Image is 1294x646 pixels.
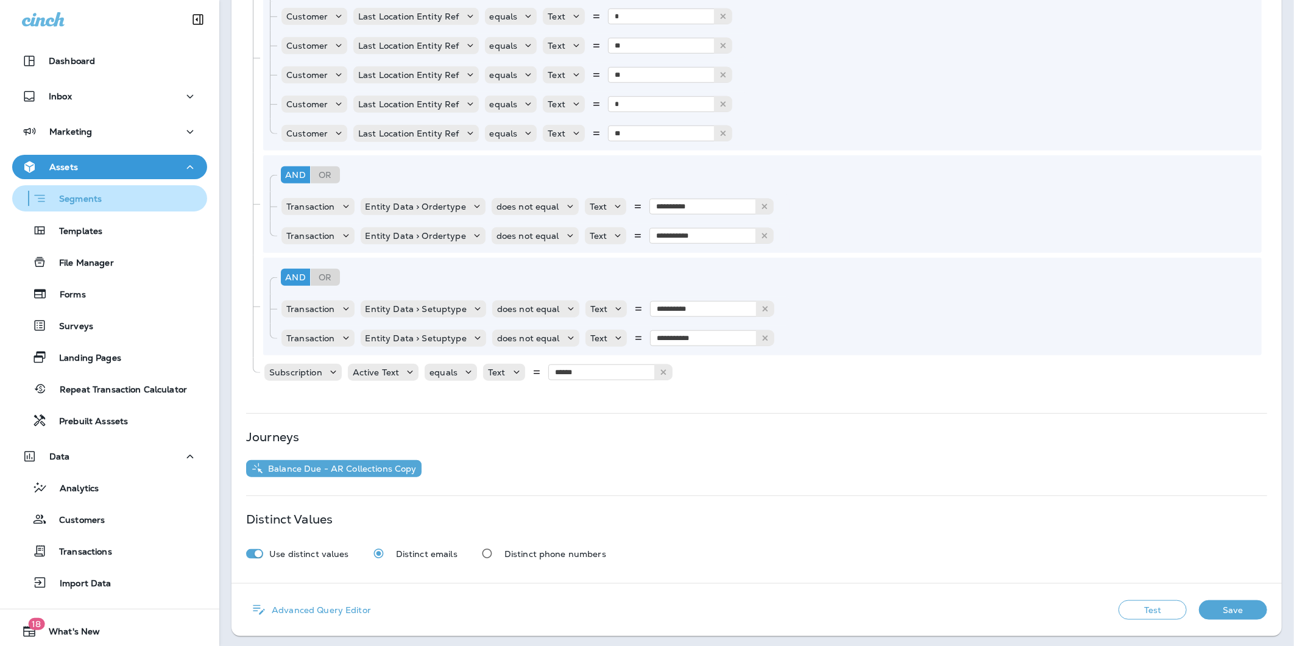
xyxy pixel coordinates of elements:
[246,598,376,622] button: Advanced Query Editor
[47,321,93,333] p: Surveys
[590,304,608,314] p: Text
[12,538,207,564] button: Transactions
[269,367,322,377] p: Subscription
[490,129,518,138] p: equals
[1199,600,1267,620] button: Save
[548,12,565,21] p: Text
[47,194,102,206] p: Segments
[48,578,111,590] p: Import Data
[181,7,215,32] button: Collapse Sidebar
[49,56,95,66] p: Dashboard
[490,99,518,109] p: equals
[286,70,328,80] p: Customer
[47,416,128,428] p: Prebuilt Asssets
[590,202,607,211] p: Text
[353,367,400,377] p: Active Text
[286,231,335,241] p: Transaction
[267,605,371,615] p: Advanced Query Editor
[358,70,459,80] p: Last Location Entity Ref
[286,304,335,314] p: Transaction
[12,185,207,211] button: Segments
[490,70,518,80] p: equals
[28,618,44,630] span: 18
[12,475,207,500] button: Analytics
[286,99,328,109] p: Customer
[497,333,560,343] p: does not equal
[12,249,207,275] button: File Manager
[548,70,565,80] p: Text
[12,619,207,644] button: 18What's New
[358,129,459,138] p: Last Location Entity Ref
[12,408,207,433] button: Prebuilt Asssets
[37,626,100,641] span: What's New
[311,269,340,286] div: Or
[12,84,207,108] button: Inbox
[12,344,207,370] button: Landing Pages
[497,202,559,211] p: does not equal
[47,226,102,238] p: Templates
[47,547,112,558] p: Transactions
[263,464,417,474] p: Balance Due - AR Collections Copy
[47,258,114,269] p: File Manager
[281,166,310,183] div: And
[12,570,207,595] button: Import Data
[358,41,459,51] p: Last Location Entity Ref
[12,155,207,179] button: Assets
[504,549,606,559] p: Distinct phone numbers
[548,41,565,51] p: Text
[358,12,459,21] p: Last Location Entity Ref
[286,202,335,211] p: Transaction
[12,444,207,469] button: Data
[12,376,207,402] button: Repeat Transaction Calculator
[286,41,328,51] p: Customer
[590,333,608,343] p: Text
[497,231,559,241] p: does not equal
[311,166,340,183] div: Or
[366,304,467,314] p: Entity Data > Setuptype
[281,269,310,286] div: And
[47,353,121,364] p: Landing Pages
[490,12,518,21] p: equals
[430,367,458,377] p: equals
[490,41,518,51] p: equals
[246,514,333,524] p: Distinct Values
[358,99,459,109] p: Last Location Entity Ref
[12,49,207,73] button: Dashboard
[548,99,565,109] p: Text
[12,281,207,307] button: Forms
[497,304,560,314] p: does not equal
[366,333,467,343] p: Entity Data > Setuptype
[366,231,466,241] p: Entity Data > Ordertype
[12,506,207,532] button: Customers
[48,483,99,495] p: Analytics
[12,218,207,243] button: Templates
[286,333,335,343] p: Transaction
[47,515,105,527] p: Customers
[590,231,607,241] p: Text
[286,129,328,138] p: Customer
[246,432,299,442] p: Journeys
[49,162,78,172] p: Assets
[49,452,70,461] p: Data
[49,91,72,101] p: Inbox
[48,289,86,301] p: Forms
[12,313,207,338] button: Surveys
[49,127,92,137] p: Marketing
[488,367,506,377] p: Text
[48,385,187,396] p: Repeat Transaction Calculator
[366,202,466,211] p: Entity Data > Ordertype
[548,129,565,138] p: Text
[246,460,422,477] button: Balance Due - AR Collections Copy
[286,12,328,21] p: Customer
[396,549,458,559] p: Distinct emails
[1119,600,1187,620] button: Test
[269,549,349,559] p: Use distinct values
[12,119,207,144] button: Marketing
